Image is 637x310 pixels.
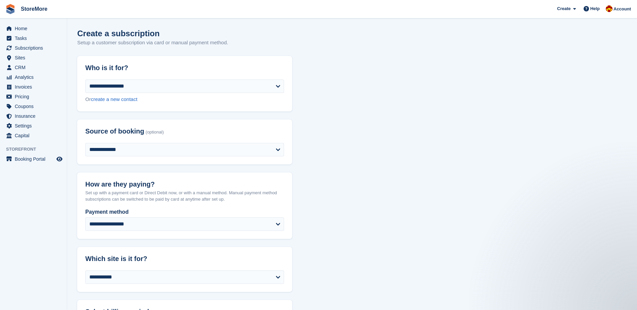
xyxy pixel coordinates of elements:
span: Tasks [15,34,55,43]
a: menu [3,24,63,33]
a: StoreMore [18,3,50,14]
a: menu [3,154,63,164]
span: Capital [15,131,55,140]
span: Sites [15,53,55,62]
a: menu [3,131,63,140]
span: (optional) [146,130,164,135]
span: CRM [15,63,55,72]
a: Preview store [55,155,63,163]
span: Pricing [15,92,55,101]
a: menu [3,43,63,53]
div: Or [85,96,284,103]
a: menu [3,72,63,82]
img: stora-icon-8386f47178a22dfd0bd8f6a31ec36ba5ce8667c1dd55bd0f319d3a0aa187defe.svg [5,4,15,14]
a: menu [3,82,63,92]
a: menu [3,111,63,121]
a: menu [3,92,63,101]
span: Analytics [15,72,55,82]
span: Invoices [15,82,55,92]
a: menu [3,121,63,131]
label: Payment method [85,208,284,216]
span: Create [557,5,571,12]
span: Source of booking [85,127,144,135]
a: menu [3,53,63,62]
span: Home [15,24,55,33]
h2: Who is it for? [85,64,284,72]
h1: Create a subscription [77,29,160,38]
span: Insurance [15,111,55,121]
span: Storefront [6,146,67,153]
span: Settings [15,121,55,131]
p: Set up with a payment card or Direct Debit now, or with a manual method. Manual payment method su... [85,190,284,203]
h2: How are they paying? [85,180,284,188]
span: Subscriptions [15,43,55,53]
img: Store More Team [606,5,612,12]
span: Account [613,6,631,12]
a: menu [3,63,63,72]
span: Coupons [15,102,55,111]
a: menu [3,34,63,43]
a: menu [3,102,63,111]
p: Setup a customer subscription via card or manual payment method. [77,39,228,47]
span: Help [590,5,600,12]
h2: Which site is it for? [85,255,284,263]
span: Booking Portal [15,154,55,164]
a: create a new contact [91,96,137,102]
